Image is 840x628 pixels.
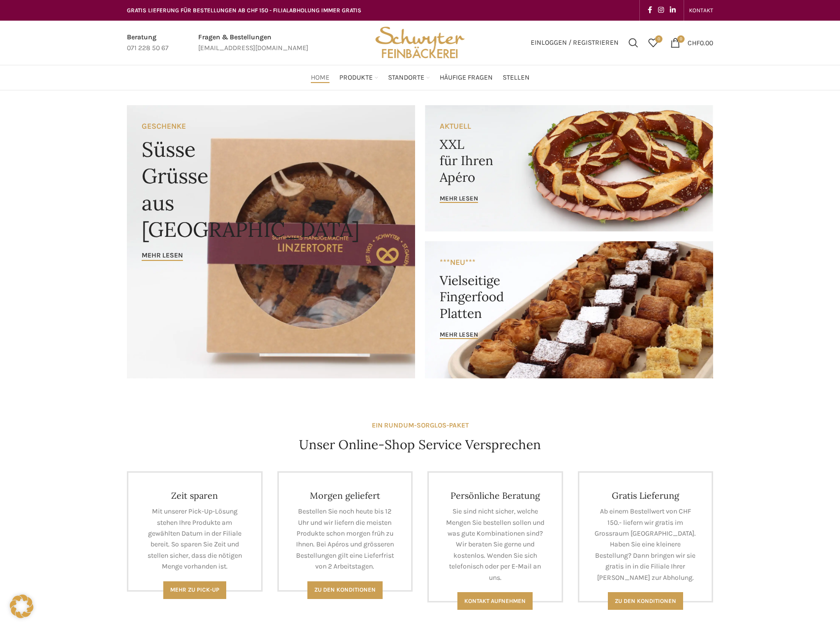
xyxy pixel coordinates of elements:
[440,73,493,83] span: Häufige Fragen
[643,33,663,53] div: Meine Wunschliste
[677,35,685,43] span: 0
[608,592,683,610] a: Zu den konditionen
[526,33,624,53] a: Einloggen / Registrieren
[594,490,697,501] h4: Gratis Lieferung
[684,0,718,20] div: Secondary navigation
[311,73,330,83] span: Home
[444,506,547,583] p: Sie sind nicht sicher, welche Mengen Sie bestellen sollen und was gute Kombinationen sind? Wir be...
[665,33,718,53] a: 0 CHF0.00
[531,39,619,46] span: Einloggen / Registrieren
[294,490,397,501] h4: Morgen geliefert
[594,506,697,583] p: Ab einem Bestellwert von CHF 150.- liefern wir gratis im Grossraum [GEOGRAPHIC_DATA]. Haben Sie e...
[143,490,246,501] h4: Zeit sparen
[372,38,468,46] a: Site logo
[163,581,226,599] a: Mehr zu Pick-Up
[314,586,376,593] span: Zu den Konditionen
[425,241,713,378] a: Banner link
[643,33,663,53] a: 0
[170,586,219,593] span: Mehr zu Pick-Up
[294,506,397,572] p: Bestellen Sie noch heute bis 12 Uhr und wir liefern die meisten Produkte schon morgen früh zu Ihn...
[388,68,430,87] a: Standorte
[667,3,679,17] a: Linkedin social link
[307,581,383,599] a: Zu den Konditionen
[372,21,468,65] img: Bäckerei Schwyter
[143,506,246,572] p: Mit unserer Pick-Up-Lösung stehen Ihre Produkte am gewählten Datum in der Filiale bereit. So spar...
[503,68,530,87] a: Stellen
[127,7,361,14] span: GRATIS LIEFERUNG FÜR BESTELLUNGEN AB CHF 150 - FILIALABHOLUNG IMMER GRATIS
[688,38,700,47] span: CHF
[299,436,541,454] h4: Unser Online-Shop Service Versprechen
[339,73,373,83] span: Produkte
[688,38,713,47] bdi: 0.00
[444,490,547,501] h4: Persönliche Beratung
[615,598,676,604] span: Zu den konditionen
[440,68,493,87] a: Häufige Fragen
[655,35,662,43] span: 0
[689,7,713,14] span: KONTAKT
[198,32,308,54] a: Infobox link
[624,33,643,53] a: Suchen
[122,68,718,87] div: Main navigation
[339,68,378,87] a: Produkte
[503,73,530,83] span: Stellen
[127,105,415,378] a: Banner link
[464,598,526,604] span: Kontakt aufnehmen
[425,105,713,231] a: Banner link
[127,32,169,54] a: Infobox link
[689,0,713,20] a: KONTAKT
[645,3,655,17] a: Facebook social link
[457,592,533,610] a: Kontakt aufnehmen
[388,73,424,83] span: Standorte
[372,421,469,429] strong: EIN RUNDUM-SORGLOS-PAKET
[311,68,330,87] a: Home
[655,3,667,17] a: Instagram social link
